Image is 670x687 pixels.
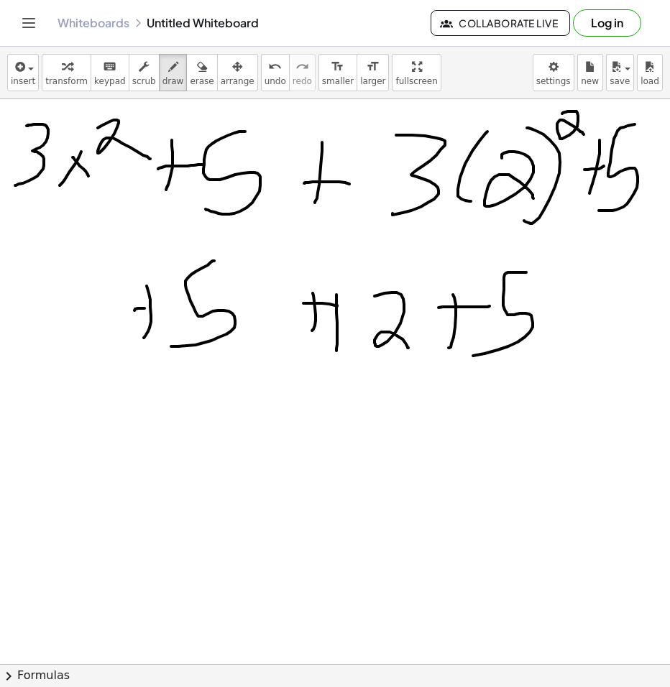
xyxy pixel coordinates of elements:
[45,76,88,86] span: transform
[7,54,39,91] button: insert
[129,54,160,91] button: scrub
[318,54,357,91] button: format_sizesmaller
[261,54,290,91] button: undoundo
[395,76,437,86] span: fullscreen
[360,76,385,86] span: larger
[443,17,558,29] span: Collaborate Live
[295,58,309,75] i: redo
[366,58,380,75] i: format_size
[132,76,156,86] span: scrub
[58,16,129,30] a: Whiteboards
[357,54,389,91] button: format_sizelarger
[186,54,217,91] button: erase
[331,58,344,75] i: format_size
[190,76,214,86] span: erase
[11,76,35,86] span: insert
[431,10,570,36] button: Collaborate Live
[606,54,634,91] button: save
[293,76,312,86] span: redo
[577,54,603,91] button: new
[103,58,116,75] i: keyboard
[581,76,599,86] span: new
[533,54,574,91] button: settings
[217,54,258,91] button: arrange
[610,76,630,86] span: save
[42,54,91,91] button: transform
[162,76,184,86] span: draw
[536,76,571,86] span: settings
[392,54,441,91] button: fullscreen
[265,76,286,86] span: undo
[322,76,354,86] span: smaller
[159,54,188,91] button: draw
[637,54,663,91] button: load
[94,76,126,86] span: keypad
[641,76,659,86] span: load
[221,76,254,86] span: arrange
[91,54,129,91] button: keyboardkeypad
[268,58,282,75] i: undo
[17,11,40,34] button: Toggle navigation
[289,54,316,91] button: redoredo
[573,9,641,37] button: Log in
